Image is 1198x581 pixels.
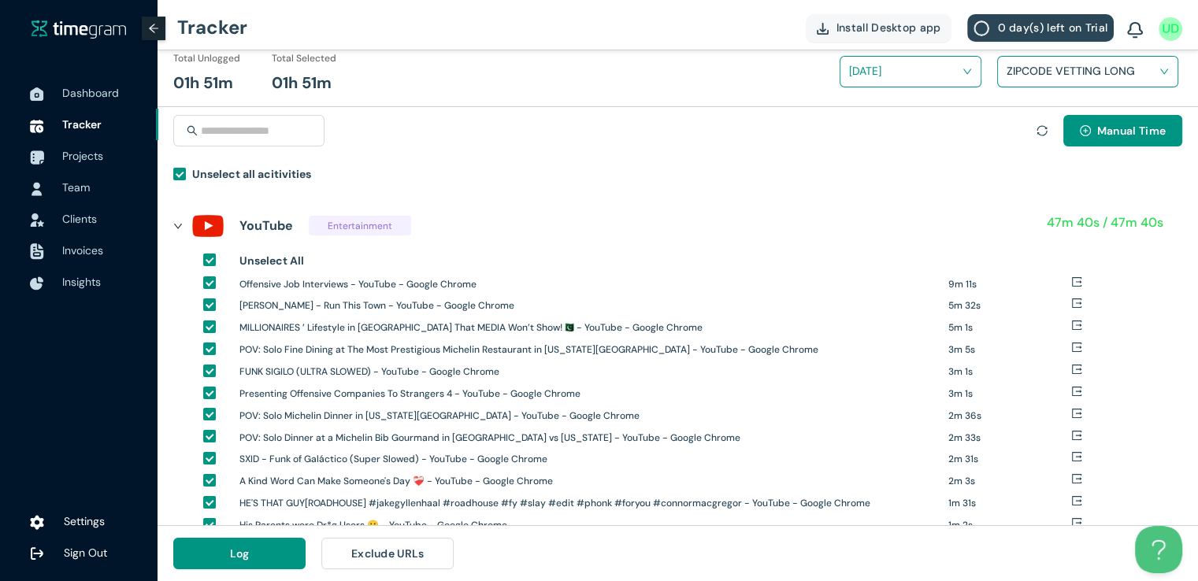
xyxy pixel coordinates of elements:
[817,23,829,35] img: DownloadApp
[1071,364,1082,375] span: export
[30,213,44,227] img: InvoiceIcon
[997,19,1107,36] span: 0 day(s) left on Trial
[239,474,937,489] h1: A Kind Word Can Make Someone's Day ❤️‍🩹 - YouTube - Google Chrome
[948,474,1071,489] h1: 2m 3s
[239,365,937,379] h1: FUNK SIGILO (ULTRA SLOWED) - YouTube - Google Chrome
[30,546,44,561] img: logOut.ca60ddd252d7bab9102ea2608abe0238.svg
[351,545,425,562] span: Exclude URLs
[1071,298,1082,309] span: export
[1047,213,1163,232] h1: 47m 40s / 47m 40s
[64,546,107,560] span: Sign Out
[64,514,105,528] span: Settings
[30,87,44,102] img: DashboardIcon
[1071,517,1082,528] span: export
[239,431,937,446] h1: POV: Solo Dinner at a Michelin Bib Gourmand in [GEOGRAPHIC_DATA] vs [US_STATE] - YouTube - Google...
[62,117,102,131] span: Tracker
[62,86,119,100] span: Dashboard
[1071,451,1082,462] span: export
[239,409,937,424] h1: POV: Solo Michelin Dinner in [US_STATE][GEOGRAPHIC_DATA] - YouTube - Google Chrome
[836,19,941,36] span: Install Desktop app
[1007,59,1192,83] h1: ZIPCODE VETTING LONG
[239,496,937,511] h1: HE'S THAT GUY[ROADHOUSE] #jakegyllenhaal #roadhouse #fy #slay #edit #phonk #foryou #connormacgreg...
[1071,342,1082,353] span: export
[948,298,1071,313] h1: 5m 32s
[948,452,1071,467] h1: 2m 31s
[239,387,937,402] h1: Presenting Offensive Companies To Strangers 4 - YouTube - Google Chrome
[806,14,952,42] button: Install Desktop app
[62,212,97,226] span: Clients
[1071,276,1082,287] span: export
[239,342,937,357] h1: POV: Solo Fine Dining at The Most Prestigious Michelin Restaurant in [US_STATE][GEOGRAPHIC_DATA] ...
[239,252,304,269] h1: Unselect All
[1071,430,1082,441] span: export
[192,210,224,242] img: assets%2Ficons%2Fyoutube_updated.png
[62,149,103,163] span: Projects
[173,71,233,95] h1: 01h 51m
[1159,17,1182,41] img: UserIcon
[30,276,44,290] img: InsightsIcon
[1097,122,1166,139] span: Manual Time
[272,71,332,95] h1: 01h 51m
[239,320,937,335] h1: MILLIONAIRES ’ Lifestyle in [GEOGRAPHIC_DATA] That MEDIA Won’t Show!🇵🇰 - YouTube - Google Chrome
[239,452,937,467] h1: SXID - Funk of Galáctico (Super Slowed) - YouTube - Google Chrome
[30,182,44,196] img: UserIcon
[239,277,937,292] h1: Offensive Job Interviews - YouTube - Google Chrome
[1135,526,1182,573] iframe: Toggle Customer Support
[948,431,1071,446] h1: 2m 33s
[62,275,101,289] span: Insights
[1037,125,1048,136] span: sync
[1071,386,1082,397] span: export
[272,51,336,66] h1: Total Selected
[1127,22,1143,39] img: BellIcon
[948,496,1071,511] h1: 1m 31s
[30,243,44,260] img: InvoiceIcon
[1071,408,1082,419] span: export
[1071,495,1082,506] span: export
[192,165,311,183] h1: Unselect all acitivities
[62,180,90,194] span: Team
[1071,320,1082,331] span: export
[177,4,247,51] h1: Tracker
[948,387,1071,402] h1: 3m 1s
[187,125,198,136] span: search
[32,19,126,39] a: timegram
[230,545,250,562] span: Log
[309,216,411,235] span: Entertainment
[948,409,1071,424] h1: 2m 36s
[1080,125,1091,138] span: plus-circle
[32,19,126,38] img: timegram
[173,538,306,569] button: Log
[30,150,44,165] img: ProjectIcon
[239,518,937,533] h1: His Parents were Dr*g Users 😮 - YouTube - Google Chrome
[948,320,1071,335] h1: 5m 1s
[173,221,183,231] span: right
[239,216,293,235] h1: YouTube
[967,14,1114,42] button: 0 day(s) left on Trial
[30,514,44,530] img: settings.78e04af822cf15d41b38c81147b09f22.svg
[30,119,44,133] img: TimeTrackerIcon
[173,51,240,66] h1: Total Unlogged
[948,518,1071,533] h1: 1m 2s
[62,243,103,257] span: Invoices
[321,538,454,569] button: Exclude URLs
[239,298,937,313] h1: [PERSON_NAME] - Run This Town - YouTube - Google Chrome
[1063,115,1182,146] button: plus-circleManual Time
[1071,473,1082,484] span: export
[948,342,1071,357] h1: 3m 5s
[948,277,1071,292] h1: 9m 11s
[148,23,159,34] span: arrow-left
[948,365,1071,379] h1: 3m 1s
